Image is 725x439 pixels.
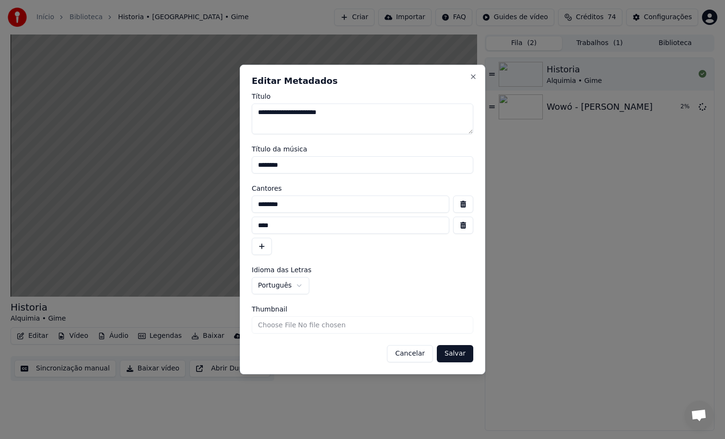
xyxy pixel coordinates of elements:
[387,345,433,362] button: Cancelar
[252,185,473,192] label: Cantores
[252,77,473,85] h2: Editar Metadados
[252,266,312,273] span: Idioma das Letras
[437,345,473,362] button: Salvar
[252,146,473,152] label: Título da música
[252,93,473,100] label: Título
[252,306,287,312] span: Thumbnail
